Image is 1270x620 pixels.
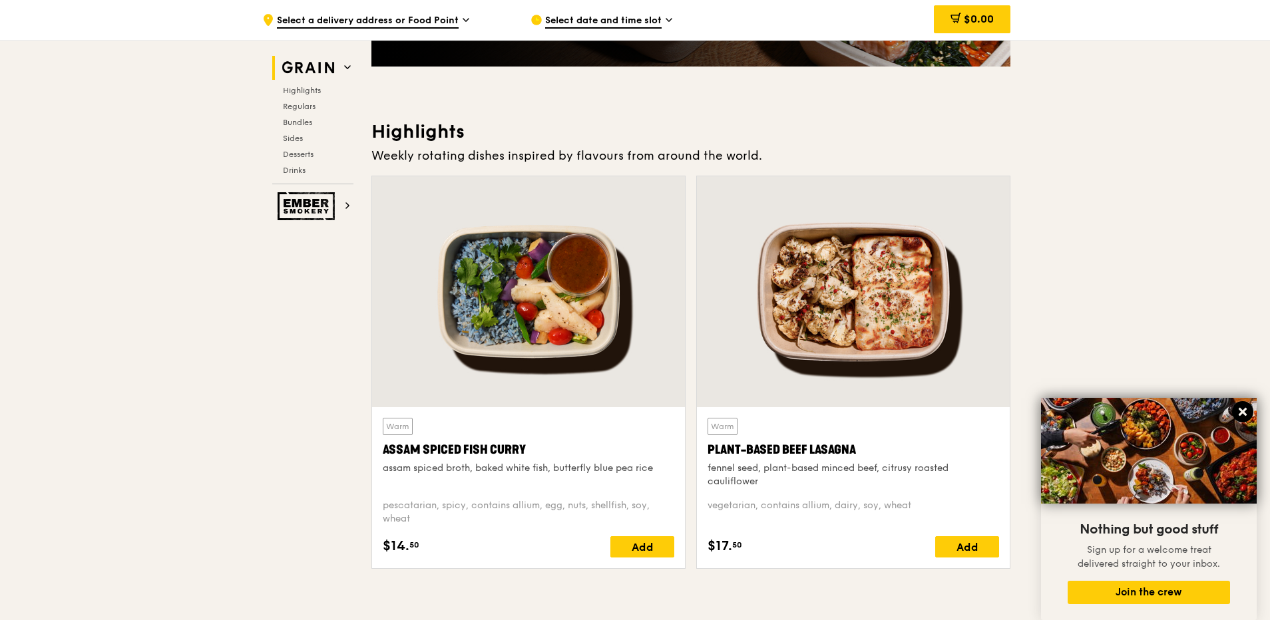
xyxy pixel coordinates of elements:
[371,120,1010,144] h3: Highlights
[1080,522,1218,538] span: Nothing but good stuff
[283,118,312,127] span: Bundles
[383,418,413,435] div: Warm
[964,13,994,25] span: $0.00
[708,462,999,488] div: fennel seed, plant-based minced beef, citrusy roasted cauliflower
[383,462,674,475] div: assam spiced broth, baked white fish, butterfly blue pea rice
[1232,401,1253,422] button: Close
[283,102,316,111] span: Regulars
[278,56,339,80] img: Grain web logo
[708,536,732,556] span: $17.
[371,146,1010,165] div: Weekly rotating dishes inspired by flavours from around the world.
[283,86,321,95] span: Highlights
[545,14,662,29] span: Select date and time slot
[283,166,306,175] span: Drinks
[935,536,999,557] div: Add
[610,536,674,557] div: Add
[278,192,339,220] img: Ember Smokery web logo
[1041,398,1257,504] img: DSC07876-Edit02-Large.jpeg
[1078,544,1220,569] span: Sign up for a welcome treat delivered straight to your inbox.
[383,440,674,459] div: Assam Spiced Fish Curry
[708,440,999,459] div: Plant-Based Beef Lasagna
[283,134,303,143] span: Sides
[708,499,999,526] div: vegetarian, contains allium, dairy, soy, wheat
[283,150,314,159] span: Desserts
[732,540,742,550] span: 50
[383,536,409,556] span: $14.
[708,418,738,435] div: Warm
[1068,581,1230,604] button: Join the crew
[383,499,674,526] div: pescatarian, spicy, contains allium, egg, nuts, shellfish, soy, wheat
[277,14,459,29] span: Select a delivery address or Food Point
[409,540,419,550] span: 50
